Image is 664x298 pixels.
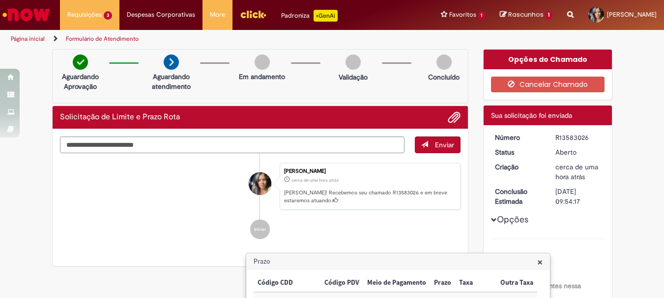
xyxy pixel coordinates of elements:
th: Código PDV [320,274,363,292]
img: img-circle-grey.png [436,54,452,70]
b: Tipo de solicitação [491,252,549,261]
div: [DATE] 09:54:17 [555,187,601,206]
p: Aguardando atendimento [147,72,195,91]
p: [PERSON_NAME]! Recebemos seu chamado R13583026 e em breve estaremos atuando. [284,189,455,204]
button: Close [537,257,543,267]
span: More [210,10,225,20]
p: Validação [339,72,368,82]
button: Adicionar anexos [448,111,461,124]
p: Concluído [428,72,460,82]
h2: Solicitação de Limite e Prazo Rota Histórico de tíquete [60,113,180,122]
span: Despesas Corporativas [127,10,195,20]
div: 30/09/2025 16:54:13 [555,162,601,182]
img: arrow-next.png [164,54,179,70]
p: Aguardando Aprovação [57,72,104,91]
th: Outra Taxa [496,274,537,292]
a: Página inicial [11,35,45,43]
p: +GenAi [314,10,338,22]
li: Ana Paula Cunto Costa [60,163,461,210]
span: 1 [545,11,552,20]
th: Meio de Pagamento [363,274,430,292]
span: Enviar [435,140,454,149]
ul: Histórico de tíquete [60,153,461,249]
th: Taxa [455,274,496,292]
div: Ana Paula Cunto Costa [249,172,271,195]
img: check-circle-green.png [73,54,88,70]
dt: Conclusão Estimada [488,187,548,206]
div: [PERSON_NAME] [284,168,455,174]
time: 30/09/2025 16:54:13 [291,177,339,183]
a: Rascunhos [500,10,552,20]
p: Em andamento [239,72,285,81]
dt: Criação [488,162,548,172]
th: Código CDD [254,274,320,292]
span: Rascunhos [508,10,544,19]
button: Enviar [415,136,461,153]
a: Formulário de Atendimento [66,35,139,43]
div: Padroniza [281,10,338,22]
dt: Número [488,133,548,142]
h3: Prazo [247,254,549,270]
div: R13583026 [555,133,601,142]
button: Cancelar Chamado [491,77,605,92]
span: Sua solicitação foi enviada [491,111,572,120]
dt: Status [488,147,548,157]
span: [PERSON_NAME] [607,10,657,19]
span: cerca de uma hora atrás [555,163,598,181]
time: 30/09/2025 16:54:13 [555,163,598,181]
div: Aberto [555,147,601,157]
img: ServiceNow [1,5,52,25]
span: Requisições [67,10,102,20]
span: × [537,255,543,269]
ul: Trilhas de página [7,30,435,48]
img: click_logo_yellow_360x200.png [240,7,266,22]
textarea: Digite sua mensagem aqui... [60,136,405,153]
img: img-circle-grey.png [346,54,361,70]
span: 1 [478,11,486,20]
span: 3 [104,11,112,20]
span: cerca de uma hora atrás [291,177,339,183]
div: Opções do Chamado [484,50,612,69]
th: Prazo [430,274,455,292]
img: img-circle-grey.png [255,54,270,70]
span: Favoritos [449,10,476,20]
